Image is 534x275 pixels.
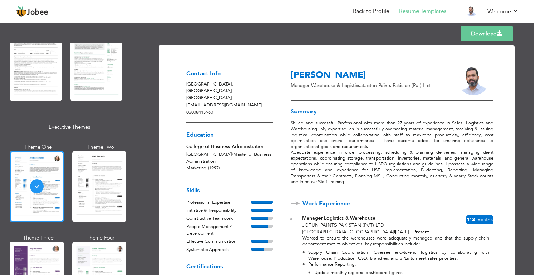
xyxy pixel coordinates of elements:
[461,26,513,41] a: Download
[16,6,27,17] img: jobee.io
[353,7,389,15] a: Back to Profile
[186,215,251,222] div: Constructive Teamwork
[291,120,493,185] p: Skilled and successful Professional with more than 27 years of experience in Sales, Logistics and...
[458,64,489,95] img: VuNYZTn+f2+aGGsjGeOlAAAAAElFTkSuQmCC
[186,109,273,116] p: 03008415960
[186,238,251,245] div: Effective Communication
[11,120,128,135] div: Executive Themes
[302,215,375,221] span: Manager Logistics & Warehouse
[291,70,443,81] h3: [PERSON_NAME]
[232,81,233,87] span: ,
[186,187,273,194] h3: Skills
[186,199,251,206] div: Professional Expertise
[186,264,273,270] h3: Certifications
[347,229,349,235] span: ,
[302,229,394,235] span: [GEOGRAPHIC_DATA] [GEOGRAPHIC_DATA]
[302,222,384,228] span: Jotun Paints Pakistan (Pvt) Ltd
[74,144,128,151] div: Theme Two
[467,216,475,223] span: 113
[74,234,128,242] div: Theme Four
[11,234,65,242] div: Theme Three
[27,9,48,16] span: Jobee
[186,71,273,77] h3: Contact Info
[302,201,361,207] span: Work Experience
[208,165,220,171] span: (1997)
[394,229,395,235] span: |
[186,102,273,109] p: [EMAIL_ADDRESS][DOMAIN_NAME]
[399,7,446,15] a: Resume Templates
[16,6,48,17] a: Jobee
[476,216,493,223] span: Months
[186,246,251,253] div: Systematic Approach
[186,224,251,237] div: People Management / Development
[186,132,273,138] h3: Education
[466,5,477,16] img: Profile Img
[360,82,364,89] span: at
[186,151,272,164] span: [GEOGRAPHIC_DATA] Master of Business Administration
[291,108,493,115] h3: Summary
[186,81,273,102] p: [GEOGRAPHIC_DATA] [GEOGRAPHIC_DATA] [GEOGRAPHIC_DATA]
[291,82,443,89] p: Manager Warehouse & Logistics Jotun Paints Pakistan (Pvt) Ltd
[11,144,65,151] div: Theme One
[232,151,233,157] span: /
[186,207,251,214] div: Initiative & Responsibility
[394,229,429,235] span: [DATE] - Present
[186,143,273,151] div: College of Business Administration
[186,165,207,171] span: Marketing
[487,7,518,16] a: Welcome
[302,250,489,261] li: Supply Chain Coordination: Oversee end-to-end logistics by collaborating with Warehouse, Producti...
